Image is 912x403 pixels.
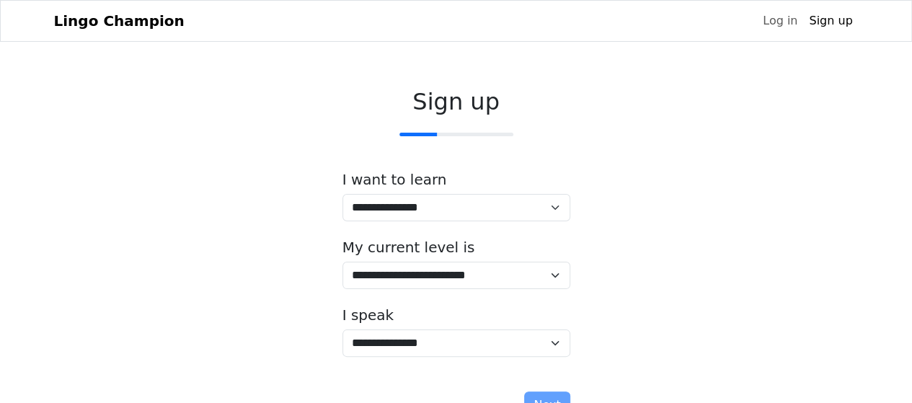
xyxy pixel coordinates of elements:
h2: Sign up [342,88,570,115]
a: Lingo Champion [54,6,185,35]
label: I want to learn [342,171,447,188]
a: Log in [757,6,803,35]
label: I speak [342,306,394,324]
a: Sign up [803,6,858,35]
label: My current level is [342,239,475,256]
